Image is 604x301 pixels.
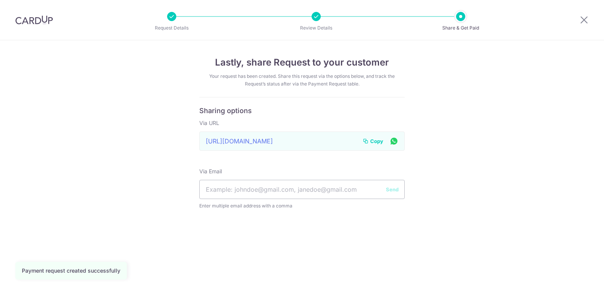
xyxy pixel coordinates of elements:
div: Your request has been created. Share this request via the options below, and track the Request’s ... [199,72,405,88]
h6: Sharing options [199,107,405,115]
label: Via Email [199,168,222,175]
p: Review Details [288,24,345,32]
button: Send [386,186,399,193]
p: Request Details [143,24,200,32]
span: Copy [370,137,383,145]
p: Share & Get Paid [432,24,489,32]
div: Payment request created successfully [22,267,120,275]
button: Copy [363,137,383,145]
span: Enter multiple email address with a comma [199,202,405,210]
input: Example: johndoe@gmail.com, janedoe@gmail.com [199,180,405,199]
h4: Lastly, share Request to your customer [199,56,405,69]
img: CardUp [15,15,53,25]
iframe: Opens a widget where you can find more information [555,278,596,297]
label: Via URL [199,119,219,127]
